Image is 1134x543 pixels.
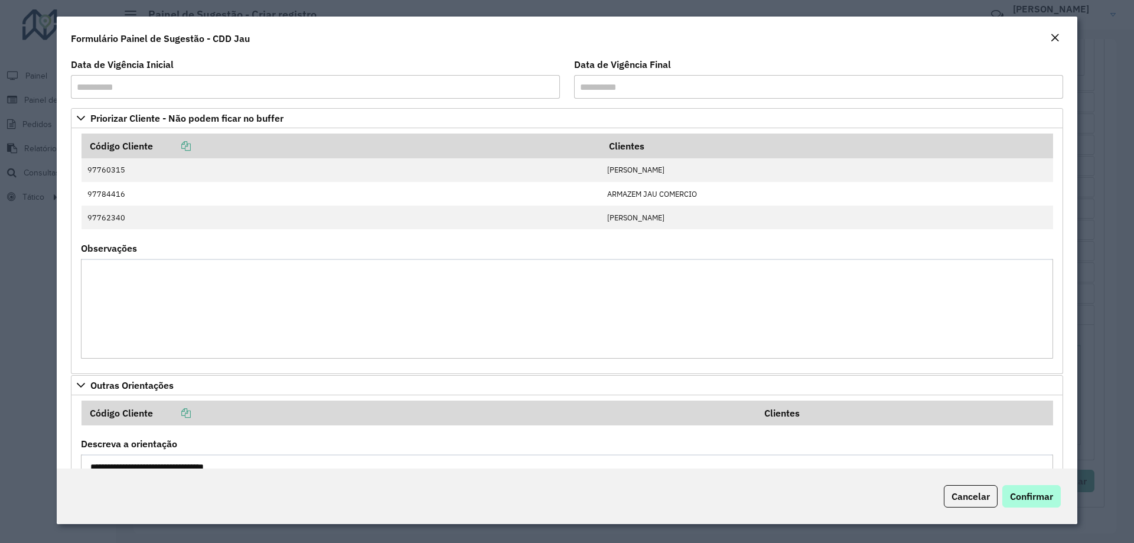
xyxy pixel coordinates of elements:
[574,57,671,71] label: Data de Vigência Final
[82,401,757,425] th: Código Cliente
[71,128,1063,374] div: Priorizar Cliente - Não podem ficar no buffer
[944,485,998,508] button: Cancelar
[153,140,191,152] a: Copiar
[71,375,1063,395] a: Outras Orientações
[90,113,283,123] span: Priorizar Cliente - Não podem ficar no buffer
[71,31,250,45] h4: Formulário Painel de Sugestão - CDD Jau
[82,134,601,158] th: Código Cliente
[153,407,191,419] a: Copiar
[81,241,137,255] label: Observações
[601,206,1052,229] td: [PERSON_NAME]
[1002,485,1061,508] button: Confirmar
[81,437,177,451] label: Descreva a orientação
[71,108,1063,128] a: Priorizar Cliente - Não podem ficar no buffer
[82,158,601,182] td: 97760315
[601,158,1052,182] td: [PERSON_NAME]
[951,490,990,502] span: Cancelar
[71,57,174,71] label: Data de Vigência Inicial
[1047,31,1063,46] button: Close
[757,401,1053,425] th: Clientes
[1010,490,1053,502] span: Confirmar
[601,182,1052,206] td: ARMAZEM JAU COMERCIO
[82,182,601,206] td: 97784416
[82,206,601,229] td: 97762340
[601,134,1052,158] th: Clientes
[90,381,174,390] span: Outras Orientações
[1050,33,1060,43] em: Fechar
